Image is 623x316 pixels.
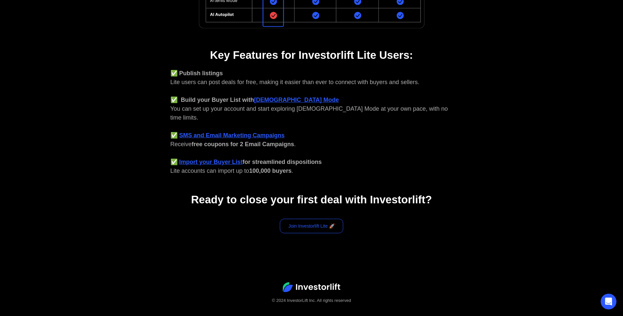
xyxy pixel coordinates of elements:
strong: for streamlined dispositions [243,159,322,165]
strong: ✅ [170,159,178,165]
strong: free coupons for 2 Email Campaigns [192,141,294,147]
a: [DEMOGRAPHIC_DATA] Mode [254,97,339,103]
strong: ✅ Build your Buyer List with [170,97,254,103]
div: Lite users can post deals for free, making it easier than ever to connect with buyers and sellers... [170,69,453,175]
strong: 100,000 buyers [249,168,292,174]
div: © 2024 InvestorLift Inc. All rights reserved [13,297,610,304]
strong: ✅ [170,132,178,139]
strong: Ready to close your first deal with Investorlift? [191,193,432,206]
a: Join Investorlift Lite 🚀 [280,219,343,233]
strong: Key Features for Investorlift Lite Users: [210,49,413,61]
a: Import your Buyer List [179,159,243,165]
strong: ✅ Publish listings [170,70,223,77]
div: Open Intercom Messenger [601,294,616,309]
a: SMS and Email Marketing Campaigns [179,132,285,139]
